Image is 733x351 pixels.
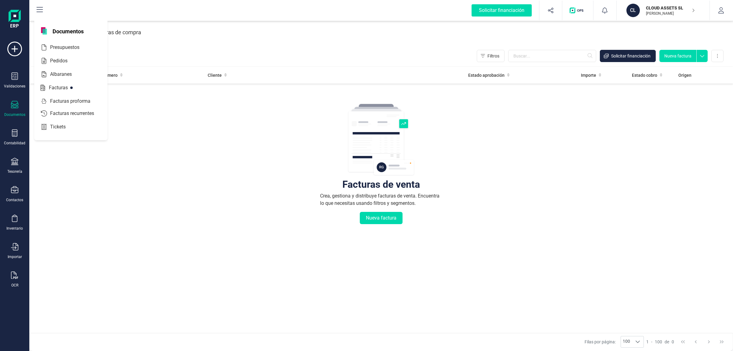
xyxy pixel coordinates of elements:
[716,336,728,348] button: Last Page
[655,339,662,345] span: 100
[6,226,23,231] div: Inventario
[464,1,539,20] button: Solicitar financiación
[624,1,702,20] button: CLCLOUD ASSETS SL[PERSON_NAME]
[342,181,420,187] div: Facturas de venta
[472,4,532,17] div: Solicitar financiación
[487,53,499,59] span: Filtros
[646,339,649,345] span: 1
[348,103,415,176] img: img-empty-table.svg
[48,98,101,105] span: Facturas proforma
[621,336,632,347] span: 100
[566,1,589,20] button: Logo de OPS
[646,11,695,16] p: [PERSON_NAME]
[672,339,674,345] span: 0
[320,192,442,207] div: Crea, gestiona y distribuye facturas de venta. Encuentra lo que necesitas usando filtros y segmen...
[703,336,715,348] button: Next Page
[581,72,596,78] span: Importe
[632,72,657,78] span: Estado cobro
[677,336,689,348] button: First Page
[7,169,22,174] div: Tesorería
[468,72,505,78] span: Estado aprobación
[665,339,669,345] span: de
[570,7,586,13] img: Logo de OPS
[646,339,674,345] div: -
[48,110,105,117] span: Facturas recurrentes
[690,336,702,348] button: Previous Page
[585,336,644,348] div: Filas por página:
[611,53,651,59] span: Solicitar financiación
[659,50,696,62] button: Nueva factura
[4,112,25,117] div: Documentos
[49,27,87,35] span: Documentos
[93,24,141,40] div: Facturas de compra
[102,72,118,78] span: Número
[8,254,22,259] div: Importar
[600,50,656,62] button: Solicitar financiación
[678,72,691,78] span: Origen
[4,84,25,89] div: Validaciones
[626,4,640,17] div: CL
[48,57,78,65] span: Pedidos
[46,84,79,91] span: Facturas
[48,44,90,51] span: Presupuestos
[508,50,596,62] input: Buscar...
[6,198,23,202] div: Contactos
[11,283,18,288] div: OCR
[4,141,25,146] div: Contabilidad
[48,123,77,131] span: Tickets
[9,10,21,29] img: Logo Finanedi
[646,5,695,11] p: CLOUD ASSETS SL
[48,71,83,78] span: Albaranes
[360,212,403,224] button: Nueva factura
[208,72,222,78] span: Cliente
[477,50,505,62] button: Filtros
